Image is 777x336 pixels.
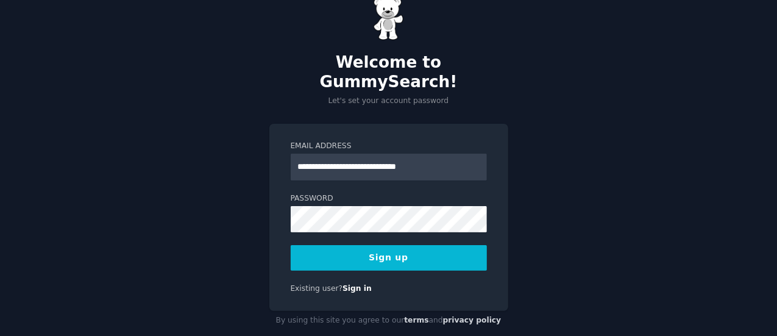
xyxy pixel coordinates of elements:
label: Email Address [291,141,487,152]
span: Existing user? [291,284,343,293]
button: Sign up [291,245,487,271]
h2: Welcome to GummySearch! [269,53,508,91]
label: Password [291,193,487,204]
a: privacy policy [443,316,502,324]
p: Let's set your account password [269,96,508,107]
a: terms [404,316,428,324]
div: By using this site you agree to our and [269,311,508,331]
a: Sign in [342,284,372,293]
